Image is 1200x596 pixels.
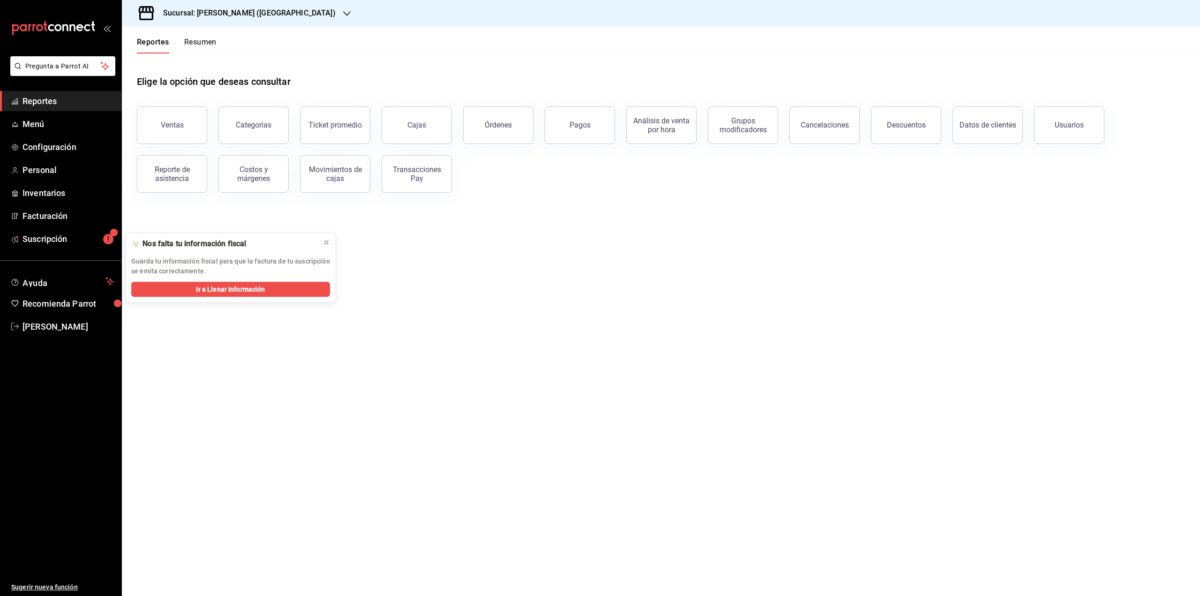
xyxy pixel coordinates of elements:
[7,68,115,78] a: Pregunta a Parrot AI
[25,61,101,71] span: Pregunta a Parrot AI
[137,38,217,53] div: navigation tabs
[131,257,330,276] p: Guarda tu información fiscal para que la factura de tu suscripción se emita correctamente.
[960,121,1016,129] div: Datos de clientes
[388,165,446,183] div: Transacciones Pay
[308,121,362,129] div: Ticket promedio
[708,106,778,144] button: Grupos modificadores
[407,120,427,131] div: Cajas
[22,233,114,245] span: Suscripción
[10,56,115,76] button: Pregunta a Parrot AI
[236,121,271,129] div: Categorías
[22,141,114,153] span: Configuración
[22,210,114,222] span: Facturación
[632,116,690,134] div: Análisis de venta por hora
[22,187,114,199] span: Inventarios
[11,582,114,592] span: Sugerir nueva función
[1034,106,1104,144] button: Usuarios
[22,276,102,287] span: Ayuda
[196,285,265,294] span: Ir a Llenar Información
[131,239,315,249] div: 🫥 Nos falta tu información fiscal
[789,106,860,144] button: Cancelaciones
[626,106,697,144] button: Análisis de venta por hora
[161,121,184,129] div: Ventas
[22,118,114,130] span: Menú
[103,24,111,32] button: open_drawer_menu
[184,38,217,53] button: Resumen
[22,95,114,107] span: Reportes
[545,106,615,144] button: Pagos
[225,165,283,183] div: Costos y márgenes
[570,121,591,129] div: Pagos
[218,106,289,144] button: Categorías
[300,155,370,193] button: Movimientos de cajas
[137,75,291,89] h1: Elige la opción que deseas consultar
[137,38,169,53] button: Reportes
[463,106,533,144] button: Órdenes
[801,121,849,129] div: Cancelaciones
[137,155,207,193] button: Reporte de asistencia
[22,164,114,176] span: Personal
[306,165,364,183] div: Movimientos de cajas
[871,106,941,144] button: Descuentos
[131,282,330,297] button: Ir a Llenar Información
[143,165,201,183] div: Reporte de asistencia
[382,106,452,144] a: Cajas
[156,8,336,19] h3: Sucursal: [PERSON_NAME] ([GEOGRAPHIC_DATA])
[137,106,207,144] button: Ventas
[485,121,512,129] div: Órdenes
[300,106,370,144] button: Ticket promedio
[1055,121,1084,129] div: Usuarios
[952,106,1023,144] button: Datos de clientes
[22,320,114,333] span: [PERSON_NAME]
[714,116,772,134] div: Grupos modificadores
[887,121,926,129] div: Descuentos
[22,297,114,310] span: Recomienda Parrot
[382,155,452,193] button: Transacciones Pay
[218,155,289,193] button: Costos y márgenes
